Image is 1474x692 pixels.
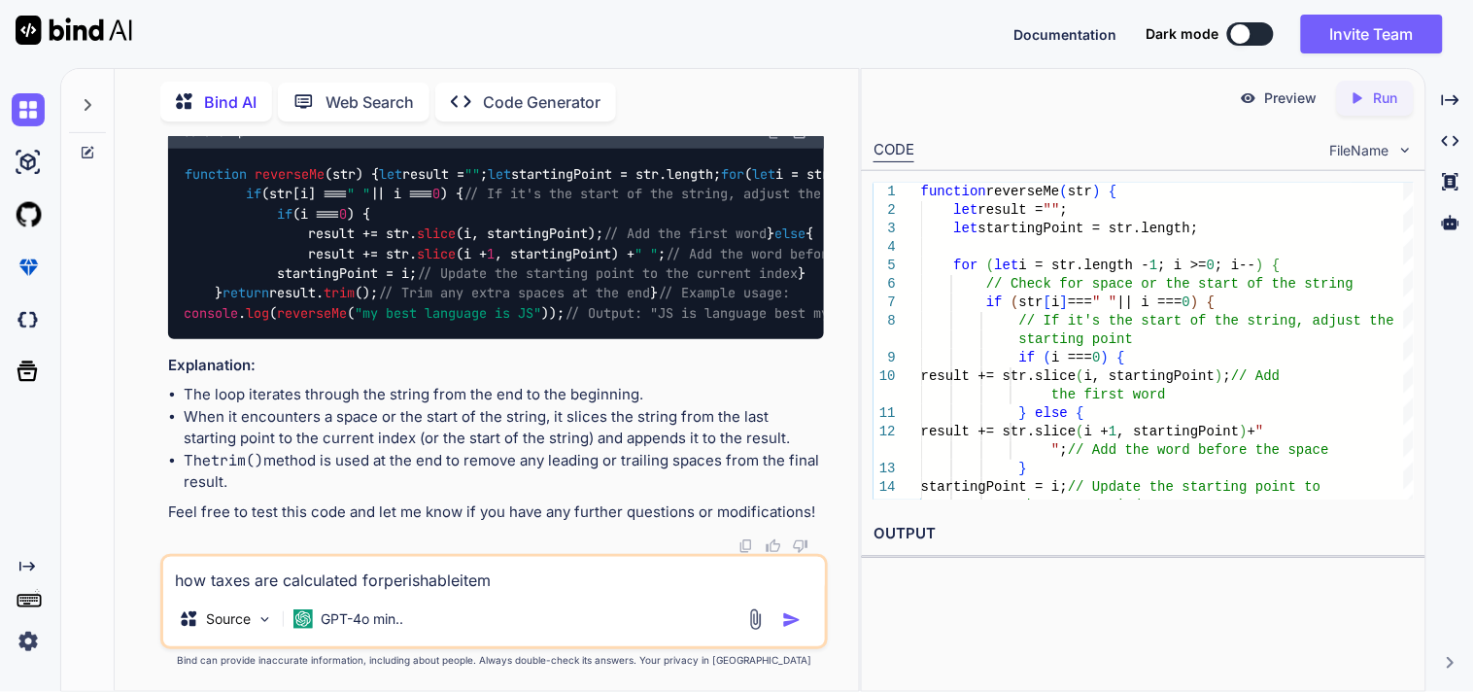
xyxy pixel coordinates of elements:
[874,275,896,294] div: 6
[1077,368,1084,384] span: (
[603,225,767,243] span: // Add the first word
[1084,368,1215,384] span: i, startingPoint
[1231,368,1280,384] span: // Add
[347,186,370,203] span: " "
[874,220,896,238] div: 3
[921,424,1077,439] span: result += str.slice
[1330,141,1389,160] span: FileName
[12,303,45,336] img: darkCloudIdeIcon
[184,406,824,450] li: When it encounters a space or the start of the string, it slices the string from the last startin...
[1301,15,1443,53] button: Invite Team
[1019,461,1027,476] span: }
[1216,368,1223,384] span: )
[722,165,745,183] span: for
[378,285,650,302] span: // Trim any extra spaces at the end
[339,205,347,223] span: 0
[874,257,896,275] div: 5
[1019,258,1149,273] span: i = str.length -
[978,202,1044,218] span: result =
[995,258,1019,273] span: let
[1117,350,1125,365] span: {
[1044,350,1051,365] span: (
[874,460,896,478] div: 13
[257,611,273,628] img: Pick Models
[293,609,313,629] img: GPT-4o mini
[184,304,238,322] span: console
[168,502,824,524] p: Feel free to test this code and let me know if you have any further questions or modifications!
[277,304,347,322] span: reverseMe
[954,258,978,273] span: for
[1147,24,1219,44] span: Dark mode
[874,367,896,386] div: 10
[1068,294,1092,310] span: ===
[1265,88,1318,108] p: Preview
[1117,424,1240,439] span: , startingPoint
[355,304,541,322] span: "my best language is JS"
[12,251,45,284] img: premium
[1060,184,1068,199] span: (
[1014,24,1117,45] button: Documentation
[1019,331,1134,347] span: starting point
[1240,89,1257,107] img: preview
[1117,294,1183,310] span: || i ===
[1149,258,1157,273] span: 1
[954,221,978,236] span: let
[921,184,986,199] span: function
[168,355,824,377] h3: Explanation:
[206,609,251,629] p: Source
[1158,258,1207,273] span: ; i >=
[1223,368,1231,384] span: ;
[204,90,257,114] p: Bind AI
[874,294,896,312] div: 7
[277,205,292,223] span: if
[1068,479,1320,495] span: // Update the starting point to
[921,479,1068,495] span: startingPoint = i;
[1036,405,1069,421] span: else
[1019,405,1027,421] span: }
[874,201,896,220] div: 2
[223,285,269,302] span: return
[1019,313,1394,329] span: // If it's the start of the string, adjust the
[986,184,1060,199] span: reverseMe
[160,653,828,668] p: Bind can provide inaccurate information, including about people. Always double-check its answers....
[874,312,896,330] div: 8
[1052,350,1093,365] span: i ===
[738,538,754,554] img: copy
[1190,294,1198,310] span: )
[986,258,994,273] span: (
[1109,424,1116,439] span: 1
[1019,350,1036,365] span: if
[1052,442,1060,458] span: "
[1044,202,1060,218] span: ""
[658,285,790,302] span: // Example usage:
[978,221,1199,236] span: startingPoint = str.length;
[1183,294,1190,310] span: 0
[1077,405,1084,421] span: {
[666,245,914,262] span: // Add the word before the space
[874,349,896,367] div: 9
[417,264,798,282] span: // Update the starting point to the current index
[744,608,767,631] img: attachment
[1256,424,1264,439] span: "
[211,451,263,470] code: trim()
[1272,258,1280,273] span: {
[184,450,824,494] li: The method is used at the end to remove any leading or trailing spaces from the final result.
[1068,442,1329,458] span: // Add the word before the space
[1093,184,1101,199] span: )
[326,90,414,114] p: Web Search
[1052,387,1167,402] span: the first word
[874,183,896,201] div: 1
[565,304,837,322] span: // Output: "JS is language best my"
[1240,424,1248,439] span: )
[1216,258,1256,273] span: ; i--
[1109,184,1116,199] span: {
[954,202,978,218] span: let
[417,245,456,262] span: slice
[246,304,269,322] span: log
[793,538,808,554] img: dislike
[782,610,802,630] img: icon
[668,165,714,183] span: length
[12,93,45,126] img: chat
[1093,294,1117,310] span: " "
[1060,202,1068,218] span: ;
